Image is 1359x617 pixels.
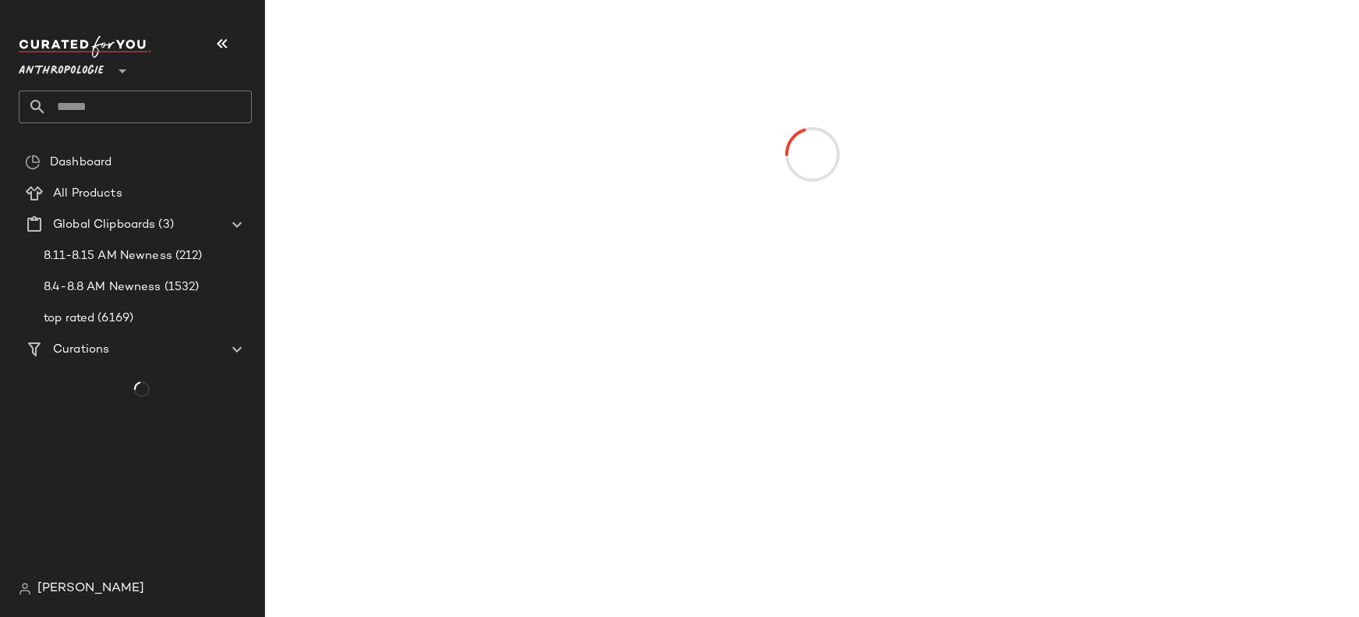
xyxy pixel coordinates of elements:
[19,583,31,595] img: svg%3e
[19,36,151,58] img: cfy_white_logo.C9jOOHJF.svg
[50,154,111,172] span: Dashboard
[44,247,172,265] span: 8.11-8.15 AM Newness
[155,216,173,234] span: (3)
[53,185,122,203] span: All Products
[19,53,104,81] span: Anthropologie
[94,310,133,328] span: (6169)
[44,310,94,328] span: top rated
[25,154,41,170] img: svg%3e
[44,278,161,296] span: 8.4-8.8 AM Newness
[172,247,203,265] span: (212)
[161,278,200,296] span: (1532)
[53,216,155,234] span: Global Clipboards
[37,580,144,598] span: [PERSON_NAME]
[53,341,109,359] span: Curations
